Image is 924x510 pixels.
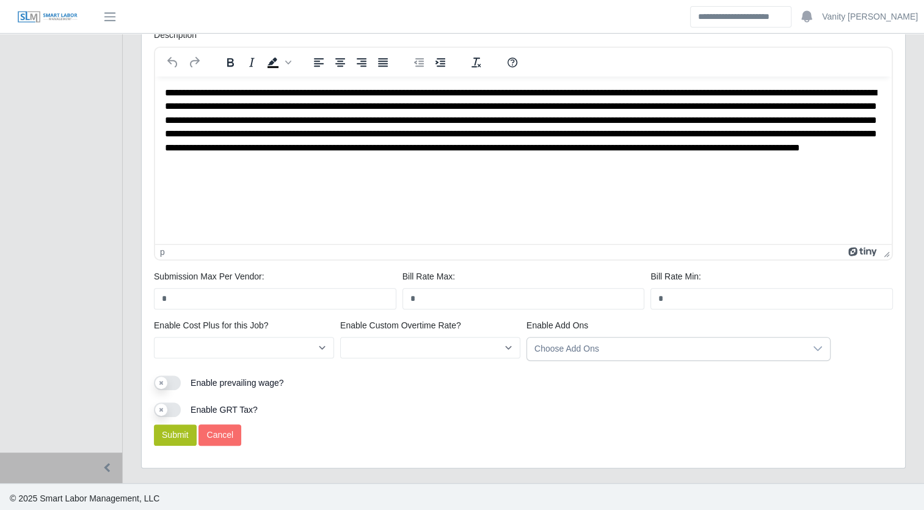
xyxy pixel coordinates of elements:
[373,54,393,71] button: Justify
[154,29,197,42] label: Description
[154,424,197,446] button: Submit
[502,54,523,71] button: Help
[690,6,791,28] input: Search
[220,54,241,71] button: Bold
[17,10,78,24] img: SLM Logo
[155,76,892,244] iframe: Rich Text Area
[527,338,806,360] div: Choose Add Ons
[848,247,879,257] a: Powered by Tiny
[822,10,918,23] a: Vanity [PERSON_NAME]
[402,270,455,283] label: Bill Rate Max:
[10,493,159,503] span: © 2025 Smart Labor Management, LLC
[154,319,269,332] label: Enable Cost Plus for this Job?
[154,270,264,283] label: Submission Max Per Vendor:
[879,245,892,259] div: Press the Up and Down arrow keys to resize the editor.
[241,54,262,71] button: Italic
[430,54,451,71] button: Increase indent
[409,54,429,71] button: Decrease indent
[526,319,588,332] label: Enable Add Ons
[154,402,181,417] button: Enable GRT Tax?
[330,54,351,71] button: Align center
[191,378,284,388] span: Enable prevailing wage?
[198,424,241,446] a: Cancel
[160,247,165,257] div: p
[466,54,487,71] button: Clear formatting
[263,54,293,71] div: Background color Black
[650,270,700,283] label: Bill Rate Min:
[340,319,461,332] label: Enable Custom Overtime Rate?
[351,54,372,71] button: Align right
[184,54,205,71] button: Redo
[162,54,183,71] button: Undo
[308,54,329,71] button: Align left
[191,405,258,415] span: Enable GRT Tax?
[154,375,181,390] button: Enable prevailing wage?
